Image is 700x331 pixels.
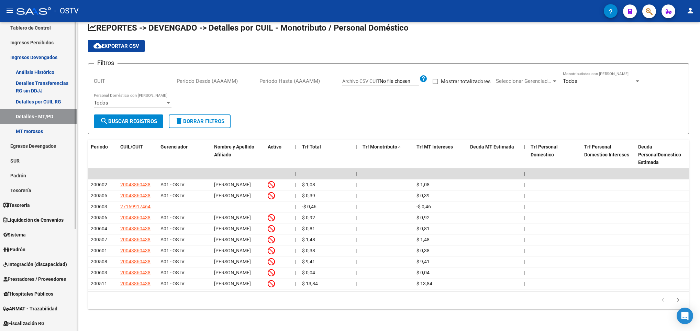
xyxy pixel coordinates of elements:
span: 20043860438 [120,193,151,198]
span: 200506 [91,215,107,220]
span: | [356,226,357,231]
span: Padrón [3,246,25,253]
datatable-header-cell: Deuda MT Estimada [467,140,521,170]
button: Buscar Registros [94,114,163,128]
span: | [524,144,525,150]
span: | [356,270,357,275]
datatable-header-cell: Período [88,140,118,170]
h3: Filtros [94,58,118,68]
div: Open Intercom Messenger [677,308,693,324]
span: [PERSON_NAME] [214,237,251,242]
span: CUIL/CUIT [120,144,143,150]
span: $ 0,38 [416,248,430,253]
span: A01 - OSTV [160,259,185,264]
datatable-header-cell: Activo [265,140,292,170]
span: $ 0,38 [302,248,315,253]
a: go to previous page [656,297,669,304]
span: Trf Total [302,144,321,150]
span: Período [91,144,108,150]
span: $ 0,39 [416,193,430,198]
span: Trf Personal Domestico [531,144,558,157]
span: $ 0,81 [302,226,315,231]
span: A01 - OSTV [160,248,185,253]
datatable-header-cell: Nombre y Apellido Afiliado [211,140,265,170]
span: 20043860438 [120,270,151,275]
span: $ 9,41 [302,259,315,264]
span: [PERSON_NAME] [214,226,251,231]
span: A01 - OSTV [160,182,185,187]
span: | [295,144,297,150]
span: | [524,171,525,176]
mat-icon: menu [5,7,14,15]
span: ANMAT - Trazabilidad [3,305,57,312]
span: -$ 0,46 [302,204,316,209]
span: Deuda PersonalDomestico Estimada [638,144,681,165]
span: | [356,144,357,150]
datatable-header-cell: | [353,140,360,170]
span: | [295,193,296,198]
span: | [295,281,296,286]
span: | [524,237,525,242]
span: | [295,237,296,242]
span: $ 1,48 [416,237,430,242]
span: Gerenciador [160,144,188,150]
span: | [356,237,357,242]
datatable-header-cell: | [292,140,299,170]
datatable-header-cell: | [521,140,528,170]
span: [PERSON_NAME] [214,248,251,253]
datatable-header-cell: Trf Personal Domestico Intereses [581,140,635,170]
span: 200603 [91,204,107,209]
span: $ 0,92 [416,215,430,220]
span: $ 0,04 [416,270,430,275]
span: Mostrar totalizadores [441,77,491,86]
span: | [295,171,297,176]
span: $ 13,84 [302,281,318,286]
span: A01 - OSTV [160,237,185,242]
span: $ 1,08 [416,182,430,187]
span: | [524,204,525,209]
span: Todos [563,78,577,84]
span: -$ 0,46 [416,204,431,209]
span: Trf Personal Domestico Intereses [584,144,629,157]
datatable-header-cell: Deuda PersonalDomestico Estimada [635,140,689,170]
span: 20043860438 [120,182,151,187]
datatable-header-cell: Trf MT Intereses [414,140,467,170]
span: [PERSON_NAME] [214,182,251,187]
span: Buscar Registros [100,118,157,124]
span: | [356,182,357,187]
span: Nombre y Apellido Afiliado [214,144,254,157]
span: Liquidación de Convenios [3,216,64,224]
span: Sistema [3,231,26,239]
span: [PERSON_NAME] [214,259,251,264]
span: Prestadores / Proveedores [3,275,66,283]
span: | [524,182,525,187]
span: Hospitales Públicos [3,290,53,298]
span: 200602 [91,182,107,187]
span: Exportar CSV [93,43,139,49]
span: | [356,204,357,209]
span: Deuda MT Estimada [470,144,514,150]
span: 20043860438 [120,248,151,253]
span: Integración (discapacidad) [3,261,67,268]
span: | [356,193,357,198]
datatable-header-cell: Trf Monotributo [360,140,413,170]
span: | [524,215,525,220]
span: $ 0,81 [416,226,430,231]
span: $ 0,04 [302,270,315,275]
span: | [524,281,525,286]
datatable-header-cell: Trf Total [299,140,353,170]
span: | [295,215,296,220]
span: A01 - OSTV [160,226,185,231]
span: 200505 [91,193,107,198]
span: | [356,281,357,286]
span: 20043860438 [120,259,151,264]
span: | [295,204,296,209]
span: 200604 [91,226,107,231]
span: | [295,226,296,231]
span: $ 1,48 [302,237,315,242]
datatable-header-cell: CUIL/CUIT [118,140,157,170]
span: $ 0,39 [302,193,315,198]
span: 200603 [91,270,107,275]
span: - OSTV [54,3,79,19]
span: Borrar Filtros [175,118,224,124]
